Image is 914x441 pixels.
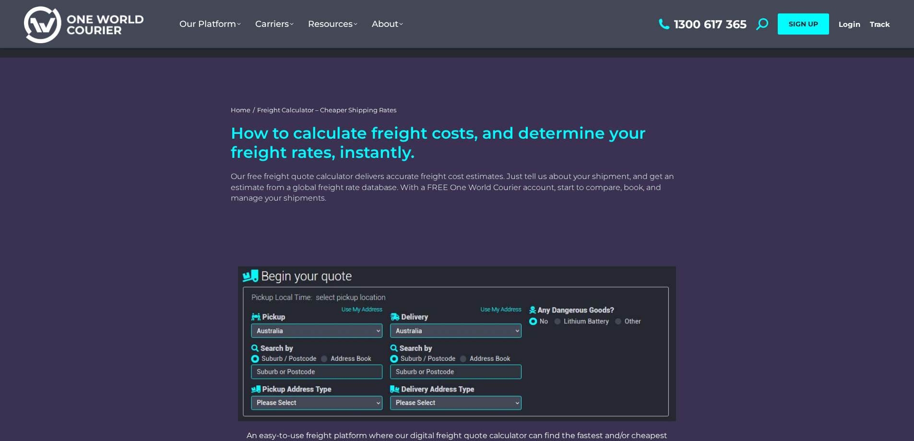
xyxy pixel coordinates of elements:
span: Freight Calculator – Cheaper Shipping Rates [257,106,396,114]
a: Resources [301,9,365,39]
span: Resources [308,19,357,29]
p: Our free freight quote calculator delivers accurate freight cost estimates. Just tell us about yo... [231,171,683,203]
a: Our Platform [172,9,248,39]
img: One World Courier [24,5,143,44]
a: Carriers [248,9,301,39]
a: Login [839,20,860,29]
span: Our Platform [179,19,241,29]
a: About [365,9,410,39]
a: 1300 617 365 [656,18,747,30]
a: Track [870,20,890,29]
span: SIGN UP [789,20,818,28]
a: Home [231,106,250,114]
span: About [372,19,403,29]
img: blank shipping quote page get instant freight quotes. software user interface [238,266,676,422]
span: Carriers [255,19,294,29]
h2: How to calculate freight costs, and determine your freight rates, instantly. [231,124,683,162]
a: SIGN UP [778,13,829,35]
